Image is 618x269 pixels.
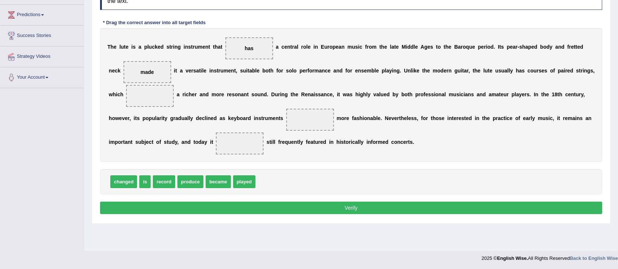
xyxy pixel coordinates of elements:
b: t [499,44,501,50]
b: r [516,44,518,50]
b: r [305,68,307,74]
b: i [209,68,211,74]
b: t [269,68,271,74]
b: s [591,68,593,74]
span: Drop target [126,85,174,107]
b: d [407,44,411,50]
a: Your Account [0,67,84,86]
b: p [299,68,303,74]
b: y [549,44,552,50]
b: s [355,44,358,50]
b: m [224,68,228,74]
b: l [255,68,257,74]
b: o [303,44,306,50]
b: d [411,44,414,50]
b: t [209,44,210,50]
b: d [561,44,564,50]
b: n [211,68,214,74]
b: e [415,44,418,50]
b: i [184,91,186,97]
b: l [202,68,204,74]
b: r [183,91,184,97]
b: h [445,44,449,50]
b: k [118,68,121,74]
b: t [444,44,446,50]
b: i [201,68,202,74]
b: i [412,68,414,74]
b: p [558,68,561,74]
b: e [541,68,544,74]
b: n [584,68,588,74]
b: - [518,44,519,50]
b: n [342,44,345,50]
b: n [558,44,562,50]
b: n [174,44,178,50]
b: f [345,68,347,74]
b: s [193,68,196,74]
b: u [121,44,124,50]
b: t [247,68,249,74]
b: t [436,44,438,50]
b: p [478,44,481,50]
b: m [372,44,376,50]
b: g [397,68,400,74]
b: r [281,68,283,74]
b: e [384,44,387,50]
b: p [382,68,385,74]
b: e [490,68,493,74]
b: e [577,44,580,50]
b: g [424,44,428,50]
b: r [467,68,468,74]
b: l [411,68,412,74]
b: s [576,68,579,74]
b: c [325,68,328,74]
b: i [583,68,584,74]
b: , [593,68,595,74]
b: e [158,44,161,50]
b: e [328,68,331,74]
b: t [217,68,218,74]
b: o [309,68,313,74]
b: r [171,44,173,50]
b: d [534,44,537,50]
b: a [525,44,528,50]
b: d [339,68,343,74]
b: e [416,68,419,74]
b: c [527,68,530,74]
b: a [519,68,522,74]
b: u [495,68,499,74]
b: e [478,68,481,74]
b: h [189,91,192,97]
b: r [312,68,314,74]
b: e [355,68,358,74]
b: o [463,44,466,50]
b: s [519,44,522,50]
b: l [390,44,391,50]
b: o [437,68,441,74]
b: l [297,44,298,50]
b: f [276,68,278,74]
b: a [386,68,389,74]
b: e [571,44,574,50]
b: t [124,44,126,50]
b: o [265,68,269,74]
b: o [289,68,292,74]
b: e [203,68,206,74]
b: u [324,44,328,50]
b: e [376,68,379,74]
b: p [507,44,510,50]
b: h [522,44,526,50]
b: d [161,44,164,50]
b: d [441,68,444,74]
b: r [461,44,463,50]
b: r [193,44,195,50]
b: r [327,44,329,50]
b: e [192,91,195,97]
b: e [531,44,534,50]
b: r [367,44,369,50]
b: r [565,68,567,74]
b: w [109,91,113,97]
b: p [528,44,531,50]
b: u [534,68,537,74]
b: . [400,68,401,74]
